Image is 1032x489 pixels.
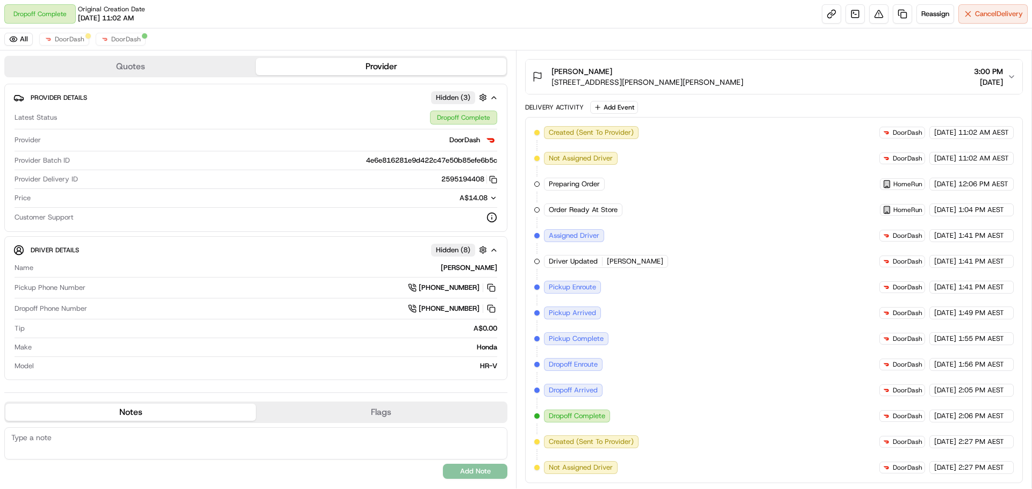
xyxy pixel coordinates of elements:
span: [DATE] [934,411,956,421]
span: DoorDash [893,412,922,420]
img: doordash_logo_v2.png [484,134,497,147]
span: Tip [15,324,25,333]
img: doordash_logo_v2.png [882,334,891,343]
span: Not Assigned Driver [549,154,613,163]
span: [DATE] [934,128,956,137]
span: 12:06 PM AEST [958,179,1008,189]
span: A$14.08 [460,193,488,202]
span: Provider Batch ID [15,156,70,165]
span: 1:41 PM AEST [958,257,1004,266]
div: Start new chat [37,103,176,113]
span: Dropoff Enroute [549,360,598,369]
span: [DATE] [934,385,956,395]
a: [PHONE_NUMBER] [408,282,497,294]
span: Created (Sent To Provider) [549,437,634,447]
span: 1:56 PM AEST [958,360,1004,369]
img: doordash_logo_v2.png [882,283,891,291]
span: DoorDash [893,231,922,240]
button: Flags [256,404,506,421]
img: doordash_logo_v2.png [882,360,891,369]
span: Preparing Order [549,179,600,189]
button: Add Event [590,101,638,114]
span: Cancel Delivery [975,9,1023,19]
span: DoorDash [893,334,922,343]
span: [DATE] [934,334,956,344]
span: DoorDash [55,35,84,43]
span: DoorDash [893,437,922,446]
div: Honda [36,342,497,352]
button: [PERSON_NAME][STREET_ADDRESS][PERSON_NAME][PERSON_NAME]3:00 PM[DATE] [526,60,1022,94]
span: [DATE] [934,437,956,447]
span: Customer Support [15,213,74,222]
span: HomeRun [893,206,922,214]
span: [DATE] [934,308,956,318]
span: Pickup Complete [549,334,604,344]
a: [PHONE_NUMBER] [408,303,497,315]
img: doordash_logo_v2.png [44,35,53,43]
img: doordash_logo_v2.png [882,257,891,266]
button: Provider DetailsHidden (3) [13,89,498,106]
span: [DATE] [934,282,956,292]
span: Not Assigned Driver [549,463,613,472]
span: Reassign [921,9,949,19]
img: doordash_logo_v2.png [882,437,891,446]
span: Driver Details [31,246,79,254]
a: 📗Knowledge Base [6,151,87,171]
span: Make [15,342,32,352]
button: Hidden (8) [431,243,490,257]
span: [PERSON_NAME] [551,66,612,77]
span: Assigned Driver [549,231,599,240]
button: Quotes [5,58,256,75]
span: Hidden ( 3 ) [436,93,470,103]
span: [DATE] 11:02 AM [78,13,134,23]
span: [DATE] [934,231,956,240]
button: Notes [5,404,256,421]
span: [PHONE_NUMBER] [419,304,479,313]
span: 2:06 PM AEST [958,411,1004,421]
div: [PERSON_NAME] [38,263,497,273]
span: 2:27 PM AEST [958,463,1004,472]
span: DoorDash [893,463,922,472]
button: CancelDelivery [958,4,1028,24]
span: [DATE] [934,360,956,369]
button: Driver DetailsHidden (8) [13,241,498,259]
span: API Documentation [102,156,173,166]
span: [PERSON_NAME] [607,257,663,266]
span: HomeRun [893,180,922,188]
span: 2:27 PM AEST [958,437,1004,447]
button: DoorDash [96,33,146,46]
img: doordash_logo_v2.png [882,309,891,317]
span: DoorDash [893,283,922,291]
span: [DATE] [934,205,956,215]
button: DoorDash [39,33,89,46]
button: All [4,33,33,46]
span: Name [15,263,33,273]
span: DoorDash [893,386,922,395]
button: A$14.08 [403,193,497,203]
div: 💻 [91,157,99,165]
span: Model [15,361,34,371]
p: Welcome 👋 [11,43,196,60]
span: Provider Details [31,93,87,102]
span: Driver Updated [549,257,598,266]
button: Hidden (3) [431,91,490,104]
span: DoorDash [893,257,922,266]
span: 2:05 PM AEST [958,385,1004,395]
span: DoorDash [893,154,922,163]
img: doordash_logo_v2.png [101,35,109,43]
button: Reassign [916,4,954,24]
button: 2595194408 [441,174,497,184]
span: 11:02 AM AEST [958,128,1009,137]
span: 1:41 PM AEST [958,282,1004,292]
span: 4e6e816281e9d422c47e50b85efe6b5c [366,156,497,165]
span: Hidden ( 8 ) [436,245,470,255]
span: 1:49 PM AEST [958,308,1004,318]
img: doordash_logo_v2.png [882,412,891,420]
span: DoorDash [893,309,922,317]
span: Knowledge Base [21,156,82,166]
span: Original Creation Date [78,5,145,13]
span: DoorDash [893,128,922,137]
img: doordash_logo_v2.png [882,386,891,395]
input: Clear [28,69,177,81]
span: DoorDash [893,360,922,369]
